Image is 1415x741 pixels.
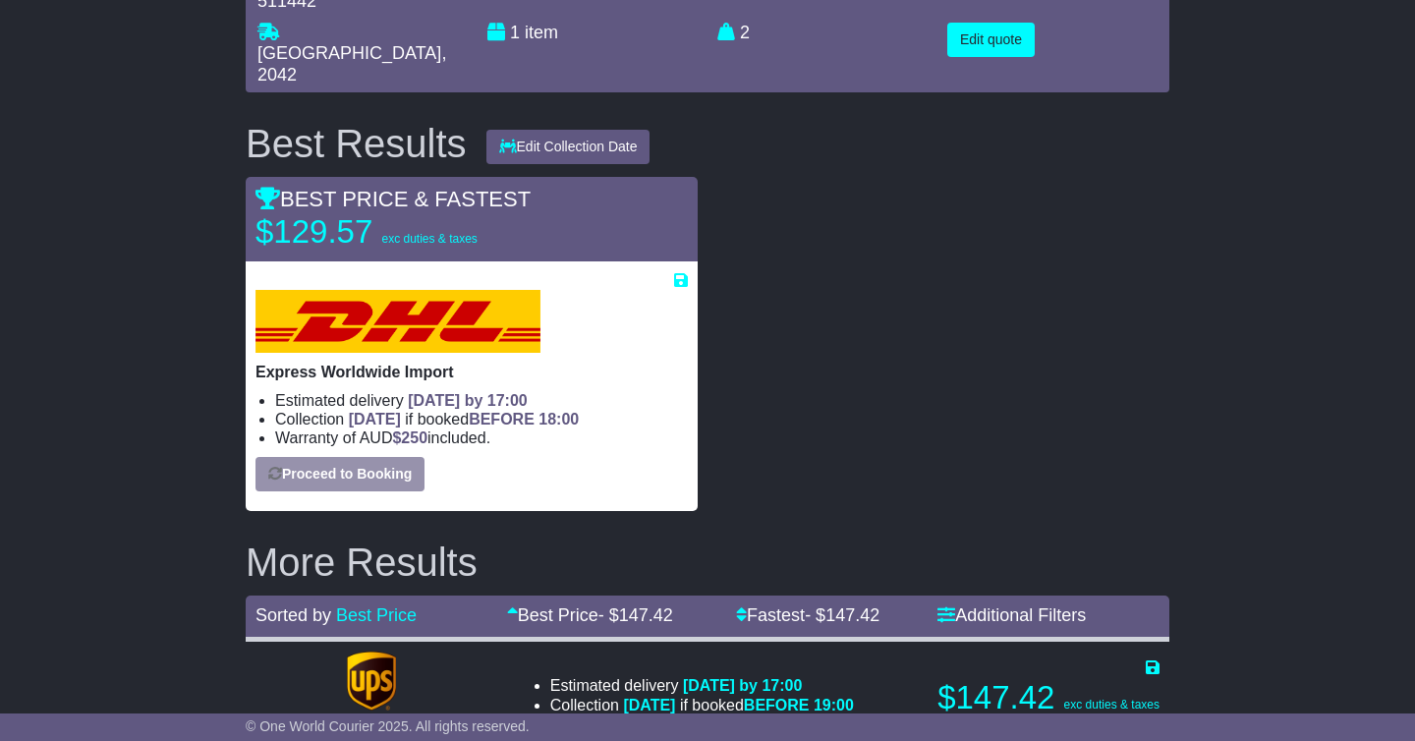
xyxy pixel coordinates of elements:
span: if booked [623,697,853,713]
span: $ [392,429,427,446]
span: [DATE] by 17:00 [408,392,528,409]
span: exc duties & taxes [1064,698,1160,712]
button: Edit Collection Date [486,130,651,164]
a: Best Price- $147.42 [507,605,673,625]
li: Collection [550,696,854,714]
span: - $ [598,605,673,625]
span: item [525,23,558,42]
button: Proceed to Booking [255,457,424,491]
span: 147.42 [825,605,879,625]
p: Express Worldwide Import [255,363,688,381]
p: $147.42 [937,678,1160,717]
span: [DATE] by 17:00 [683,677,803,694]
span: 147.42 [619,605,673,625]
a: Best Price [336,605,417,625]
span: BEFORE [469,411,535,427]
span: [GEOGRAPHIC_DATA] [257,43,441,63]
a: Additional Filters [937,605,1086,625]
span: 1 [510,23,520,42]
li: Estimated delivery [275,391,688,410]
span: BEST PRICE & FASTEST [255,187,531,211]
p: $129.57 [255,212,501,252]
img: UPS (new): Express Saver Import [347,652,396,711]
span: BEFORE [744,697,810,713]
span: , 2042 [257,43,446,85]
a: Fastest- $147.42 [736,605,879,625]
img: DHL: Express Worldwide Import [255,290,540,353]
li: Warranty of AUD included. [275,428,688,447]
div: Best Results [236,122,477,165]
span: © One World Courier 2025. All rights reserved. [246,718,530,734]
span: [DATE] [623,697,675,713]
span: exc duties & taxes [381,232,477,246]
span: 18:00 [538,411,579,427]
span: [DATE] [349,411,401,427]
span: if booked [349,411,579,427]
button: Edit quote [947,23,1035,57]
span: Sorted by [255,605,331,625]
li: Collection [275,410,688,428]
span: - $ [805,605,879,625]
h2: More Results [246,541,1169,584]
span: 2 [740,23,750,42]
span: 250 [401,429,427,446]
li: Estimated delivery [550,676,854,695]
span: 19:00 [814,697,854,713]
